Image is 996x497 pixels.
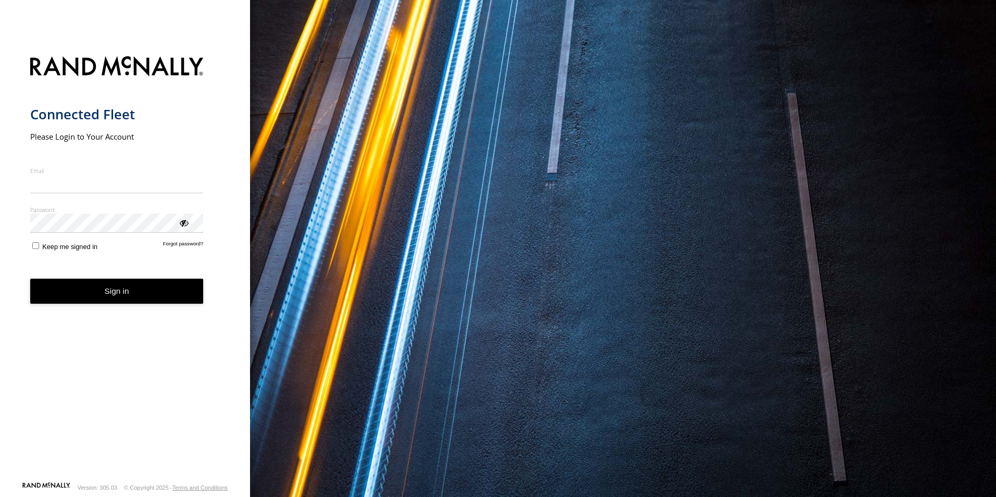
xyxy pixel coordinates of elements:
[30,206,204,214] label: Password
[78,484,117,491] div: Version: 305.03
[163,241,204,251] a: Forgot password?
[30,54,204,81] img: Rand McNally
[42,243,97,251] span: Keep me signed in
[30,50,220,481] form: main
[172,484,228,491] a: Terms and Conditions
[22,482,70,493] a: Visit our Website
[32,242,39,249] input: Keep me signed in
[178,217,189,228] div: ViewPassword
[30,131,204,142] h2: Please Login to Your Account
[124,484,228,491] div: © Copyright 2025 -
[30,279,204,304] button: Sign in
[30,106,204,123] h1: Connected Fleet
[30,167,204,175] label: Email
